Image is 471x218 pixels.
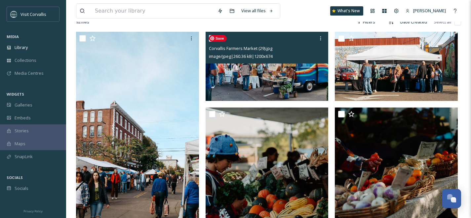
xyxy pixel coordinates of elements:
[7,92,24,97] span: WIDGETS
[209,45,272,51] span: Corvallis Farmers Market (29).jpg
[238,4,277,17] a: View all files
[206,32,329,101] img: Corvallis Farmers Market (29).jpg
[15,153,33,160] span: SnapLink
[413,8,446,14] span: [PERSON_NAME]
[15,102,32,108] span: Galleries
[354,16,378,28] div: Filters
[23,209,43,213] span: Privacy Policy
[442,189,461,208] button: Open Chat
[15,44,28,51] span: Library
[23,207,43,215] a: Privacy Policy
[7,34,19,39] span: MEDIA
[15,141,25,147] span: Maps
[397,16,430,28] div: Date Created
[15,128,29,134] span: Stories
[402,4,449,17] a: [PERSON_NAME]
[20,11,46,17] span: Visit Corvallis
[15,185,28,192] span: Socials
[15,57,36,64] span: Collections
[335,32,458,101] img: Corvallis Farmers Market (28).jpg
[11,11,17,18] img: visit-corvallis-badge-dark-blue-orange%281%29.png
[209,53,273,59] span: image/jpeg | 260.36 kB | 1200 x 674
[209,35,227,42] span: Save
[330,6,363,16] a: What's New
[434,19,451,25] span: Select all
[15,70,44,76] span: Media Centres
[7,175,23,180] span: SOCIALS
[15,115,31,121] span: Embeds
[76,19,89,25] span: 92 file s
[92,4,214,18] input: Search your library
